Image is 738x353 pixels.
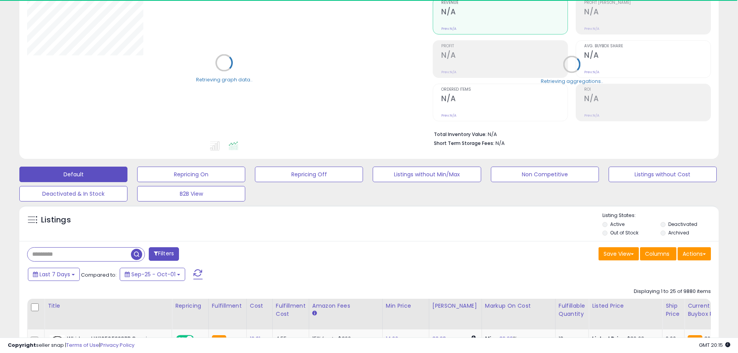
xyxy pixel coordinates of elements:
[28,268,80,281] button: Last 7 Days
[40,270,70,278] span: Last 7 Days
[175,302,205,310] div: Repricing
[137,186,245,201] button: B2B View
[645,250,669,258] span: Columns
[120,268,185,281] button: Sep-25 - Oct-01
[541,77,603,84] div: Retrieving aggregations..
[609,167,717,182] button: Listings without Cost
[634,288,711,295] div: Displaying 1 to 25 of 9880 items
[19,186,127,201] button: Deactivated & In Stock
[312,310,317,317] small: Amazon Fees.
[66,341,99,349] a: Terms of Use
[250,302,269,310] div: Cost
[373,167,481,182] button: Listings without Min/Max
[602,212,719,219] p: Listing States:
[255,167,363,182] button: Repricing Off
[8,341,36,349] strong: Copyright
[491,167,599,182] button: Non Competitive
[312,302,379,310] div: Amazon Fees
[559,302,585,318] div: Fulfillable Quantity
[386,302,426,310] div: Min Price
[196,76,253,83] div: Retrieving graph data..
[666,302,681,318] div: Ship Price
[131,270,175,278] span: Sep-25 - Oct-01
[276,302,306,318] div: Fulfillment Cost
[100,341,134,349] a: Privacy Policy
[678,247,711,260] button: Actions
[81,271,117,279] span: Compared to:
[41,215,71,226] h5: Listings
[668,221,697,227] label: Deactivated
[610,229,638,236] label: Out of Stock
[610,221,624,227] label: Active
[699,341,730,349] span: 2025-10-9 20:15 GMT
[592,302,659,310] div: Listed Price
[485,302,552,310] div: Markup on Cost
[482,299,555,329] th: The percentage added to the cost of goods (COGS) that forms the calculator for Min & Max prices.
[640,247,676,260] button: Columns
[19,167,127,182] button: Default
[212,302,243,310] div: Fulfillment
[599,247,639,260] button: Save View
[688,302,728,318] div: Current Buybox Price
[149,247,179,261] button: Filters
[432,302,478,310] div: [PERSON_NAME]
[48,302,169,310] div: Title
[8,342,134,349] div: seller snap | |
[137,167,245,182] button: Repricing On
[668,229,689,236] label: Archived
